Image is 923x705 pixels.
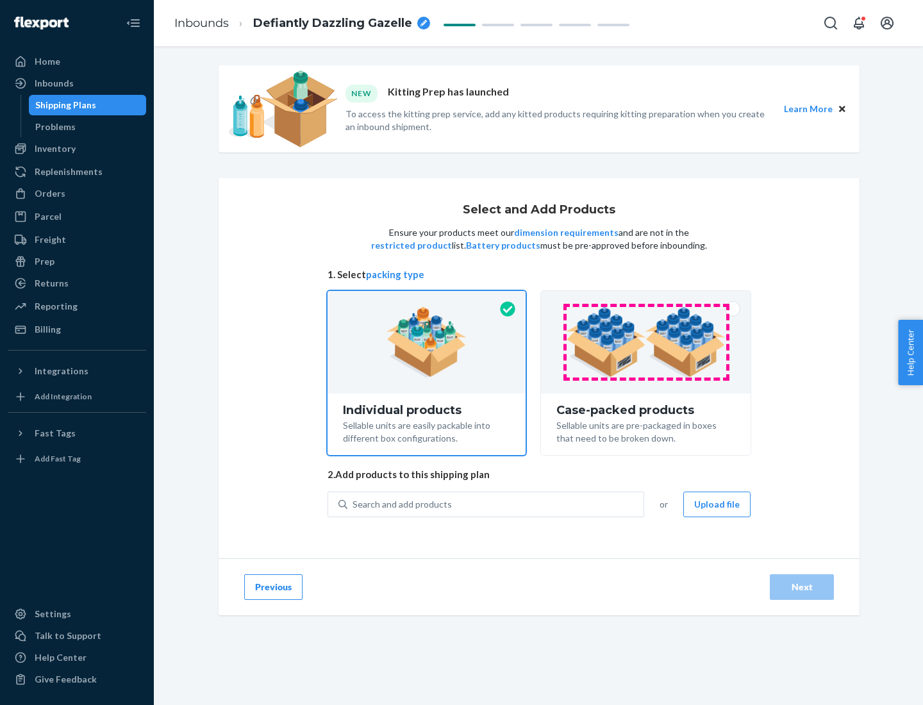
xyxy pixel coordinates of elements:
span: or [660,498,668,511]
button: Previous [244,574,303,600]
div: Individual products [343,404,510,417]
div: Settings [35,608,71,620]
p: Ensure your products meet our and are not in the list. must be pre-approved before inbounding. [370,226,708,252]
a: Problems [29,117,147,137]
img: individual-pack.facf35554cb0f1810c75b2bd6df2d64e.png [387,307,467,377]
a: Inventory [8,138,146,159]
div: Parcel [35,210,62,223]
div: Give Feedback [35,673,97,686]
div: Sellable units are pre-packaged in boxes that need to be broken down. [556,417,735,445]
a: Add Fast Tag [8,449,146,469]
a: Talk to Support [8,626,146,646]
a: Replenishments [8,162,146,182]
button: Learn More [784,102,833,116]
button: Upload file [683,492,751,517]
a: Settings [8,604,146,624]
div: Reporting [35,300,78,313]
div: Returns [35,277,69,290]
div: NEW [345,85,378,102]
button: Close [835,102,849,116]
button: Fast Tags [8,423,146,444]
span: 2. Add products to this shipping plan [328,468,751,481]
a: Help Center [8,647,146,668]
div: Add Fast Tag [35,453,81,464]
div: Replenishments [35,165,103,178]
button: Next [770,574,834,600]
button: Open account menu [874,10,900,36]
button: packing type [366,268,424,281]
div: Home [35,55,60,68]
p: Kitting Prep has launched [388,85,509,102]
div: Help Center [35,651,87,664]
button: Open Search Box [818,10,844,36]
a: Shipping Plans [29,95,147,115]
div: Freight [35,233,66,246]
span: 1. Select [328,268,751,281]
div: Next [781,581,823,593]
button: Give Feedback [8,669,146,690]
div: Search and add products [353,498,452,511]
h1: Select and Add Products [463,204,615,217]
div: Inventory [35,142,76,155]
a: Prep [8,251,146,272]
a: Inbounds [174,16,229,30]
img: Flexport logo [14,17,69,29]
div: Shipping Plans [35,99,96,112]
div: Orders [35,187,65,200]
div: Fast Tags [35,427,76,440]
div: Integrations [35,365,88,377]
a: Home [8,51,146,72]
a: Add Integration [8,386,146,407]
button: Open notifications [846,10,872,36]
p: To access the kitting prep service, add any kitted products requiring kitting preparation when yo... [345,108,772,133]
a: Returns [8,273,146,294]
button: Battery products [466,239,540,252]
a: Inbounds [8,73,146,94]
div: Prep [35,255,54,268]
div: Talk to Support [35,629,101,642]
div: Add Integration [35,391,92,402]
span: Defiantly Dazzling Gazelle [253,15,412,32]
button: Close Navigation [121,10,146,36]
ol: breadcrumbs [164,4,440,42]
button: Integrations [8,361,146,381]
a: Reporting [8,296,146,317]
div: Inbounds [35,77,74,90]
a: Parcel [8,206,146,227]
div: Billing [35,323,61,336]
a: Orders [8,183,146,204]
a: Billing [8,319,146,340]
button: restricted product [371,239,452,252]
div: Case-packed products [556,404,735,417]
div: Sellable units are easily packable into different box configurations. [343,417,510,445]
button: dimension requirements [514,226,619,239]
img: case-pack.59cecea509d18c883b923b81aeac6d0b.png [566,307,726,377]
div: Problems [35,120,76,133]
a: Freight [8,229,146,250]
button: Help Center [898,320,923,385]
